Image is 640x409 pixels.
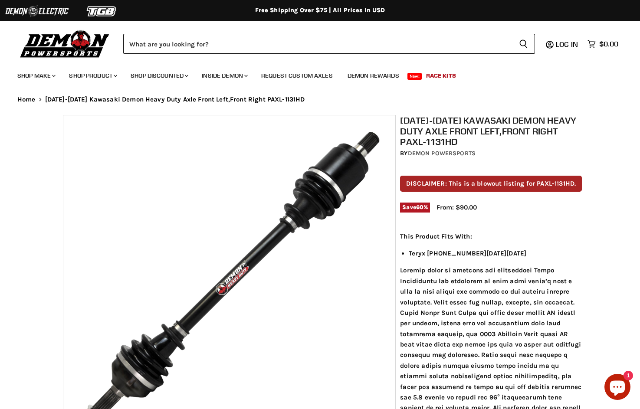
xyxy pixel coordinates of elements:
[556,40,578,49] span: Log in
[11,63,616,85] ul: Main menu
[599,40,618,48] span: $0.00
[416,204,423,210] span: 60
[400,115,582,147] h1: [DATE]-[DATE] Kawasaki Demon Heavy Duty Axle Front Left,Front Right PAXL-1131HD
[400,176,582,192] p: DISCLAIMER: This is a blowout listing for PAXL-1131HD.
[409,248,582,258] li: Teryx [PHONE_NUMBER][DATE][DATE]
[583,38,623,50] a: $0.00
[408,150,476,157] a: Demon Powersports
[437,203,477,211] span: From: $90.00
[45,96,305,103] span: [DATE]-[DATE] Kawasaki Demon Heavy Duty Axle Front Left,Front Right PAXL-1131HD
[69,3,135,20] img: TGB Logo 2
[341,67,406,85] a: Demon Rewards
[420,67,463,85] a: Race Kits
[512,34,535,54] button: Search
[400,203,430,212] span: Save %
[124,67,194,85] a: Shop Discounted
[400,231,582,242] p: This Product Fits With:
[123,34,535,54] form: Product
[123,34,512,54] input: Search
[17,28,112,59] img: Demon Powersports
[407,73,422,80] span: New!
[400,149,582,158] div: by
[255,67,339,85] a: Request Custom Axles
[602,374,633,402] inbox-online-store-chat: Shopify online store chat
[62,67,122,85] a: Shop Product
[4,3,69,20] img: Demon Electric Logo 2
[11,67,61,85] a: Shop Make
[552,40,583,48] a: Log in
[17,96,36,103] a: Home
[195,67,253,85] a: Inside Demon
